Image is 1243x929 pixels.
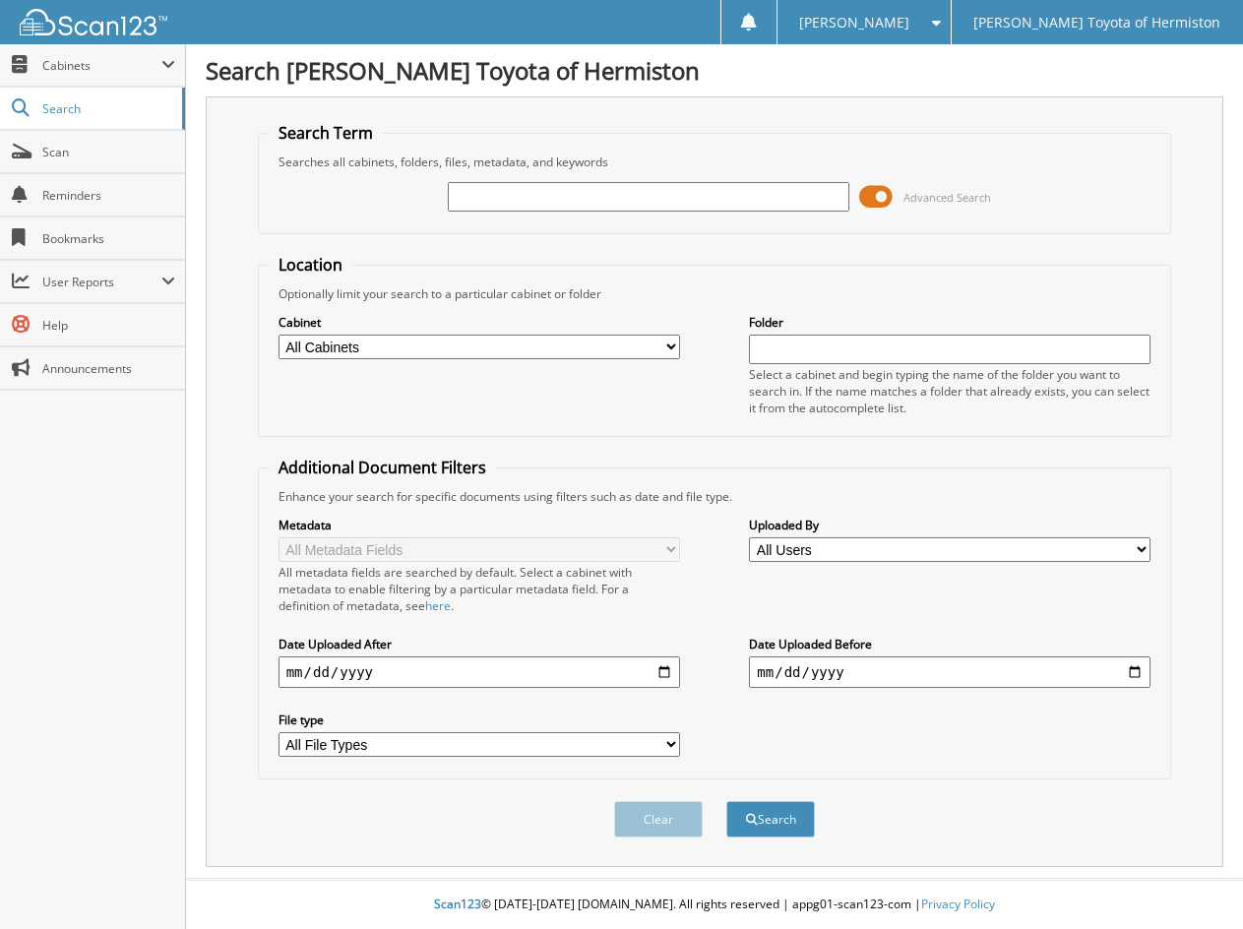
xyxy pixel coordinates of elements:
button: Search [726,801,815,837]
span: Reminders [42,187,175,204]
legend: Location [269,254,352,276]
a: here [425,597,451,614]
span: Cabinets [42,57,161,74]
span: Bookmarks [42,230,175,247]
label: Folder [749,314,1150,331]
span: Scan123 [434,896,481,912]
button: Clear [614,801,703,837]
label: Uploaded By [749,517,1150,533]
input: end [749,656,1150,688]
legend: Additional Document Filters [269,457,496,478]
img: scan123-logo-white.svg [20,9,167,35]
span: User Reports [42,274,161,290]
a: Privacy Policy [921,896,995,912]
label: Metadata [279,517,680,533]
label: File type [279,712,680,728]
label: Date Uploaded After [279,636,680,652]
legend: Search Term [269,122,383,144]
span: [PERSON_NAME] [799,17,909,29]
div: © [DATE]-[DATE] [DOMAIN_NAME]. All rights reserved | appg01-scan123-com | [186,881,1243,929]
span: [PERSON_NAME] Toyota of Hermiston [973,17,1220,29]
div: Optionally limit your search to a particular cabinet or folder [269,285,1161,302]
label: Cabinet [279,314,680,331]
div: Searches all cabinets, folders, files, metadata, and keywords [269,154,1161,170]
label: Date Uploaded Before [749,636,1150,652]
span: Advanced Search [903,190,991,205]
div: All metadata fields are searched by default. Select a cabinet with metadata to enable filtering b... [279,564,680,614]
span: Help [42,317,175,334]
div: Select a cabinet and begin typing the name of the folder you want to search in. If the name match... [749,366,1150,416]
input: start [279,656,680,688]
span: Scan [42,144,175,160]
span: Search [42,100,172,117]
div: Enhance your search for specific documents using filters such as date and file type. [269,488,1161,505]
span: Announcements [42,360,175,377]
h1: Search [PERSON_NAME] Toyota of Hermiston [206,54,1223,87]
